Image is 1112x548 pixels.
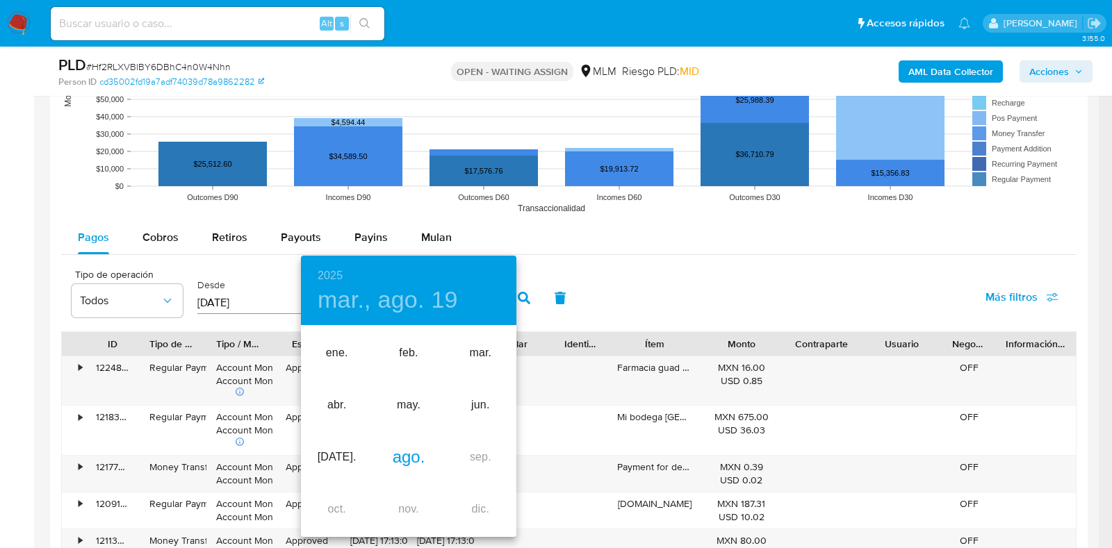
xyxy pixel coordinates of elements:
div: mar. [445,327,516,379]
div: abr. [301,379,373,431]
div: ago. [373,431,444,483]
div: ene. [301,327,373,379]
button: mar., ago. 19 [318,285,458,315]
div: feb. [373,327,444,379]
div: may. [373,379,444,431]
button: 2025 [318,266,343,285]
div: [DATE]. [301,431,373,483]
div: jun. [445,379,516,431]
